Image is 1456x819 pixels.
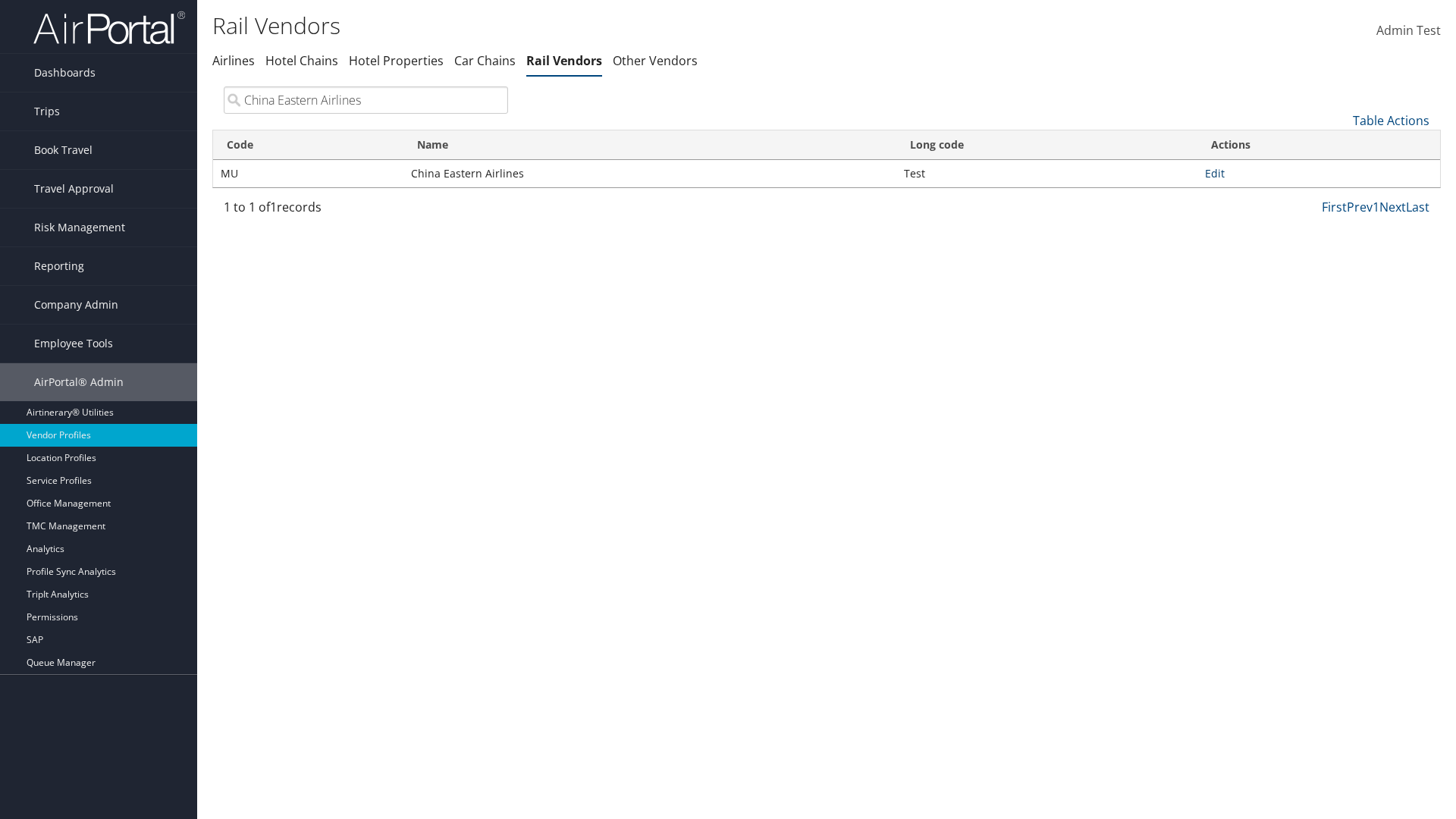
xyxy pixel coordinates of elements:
[1197,130,1440,160] th: Actions
[265,52,338,69] a: Hotel Chains
[349,52,444,69] a: Hotel Properties
[1347,199,1373,215] a: Prev
[33,10,185,45] img: airportal-logo.png
[212,52,255,69] a: Airlines
[1379,199,1406,215] a: Next
[1376,8,1441,55] a: Admin Test
[403,160,896,187] td: China Eastern Airlines
[34,54,96,92] span: Dashboards
[213,160,403,187] td: MU
[34,286,118,324] span: Company Admin
[1353,112,1429,129] a: Table Actions
[34,93,60,130] span: Trips
[1205,166,1225,180] a: Edit
[526,52,602,69] a: Rail Vendors
[403,130,896,160] th: Name: activate to sort column descending
[1322,199,1347,215] a: First
[34,247,84,285] span: Reporting
[1406,199,1429,215] a: Last
[34,363,124,401] span: AirPortal® Admin
[224,198,508,224] div: 1 to 1 of records
[34,170,114,208] span: Travel Approval
[896,160,1197,187] td: Test
[270,199,277,215] span: 1
[1376,22,1441,39] span: Admin Test
[613,52,698,69] a: Other Vendors
[34,209,125,246] span: Risk Management
[34,325,113,362] span: Employee Tools
[212,10,1031,42] h1: Rail Vendors
[34,131,93,169] span: Book Travel
[224,86,508,114] input: Search
[213,130,403,160] th: Code: activate to sort column ascending
[896,130,1197,160] th: Long code: activate to sort column ascending
[454,52,516,69] a: Car Chains
[1373,199,1379,215] a: 1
